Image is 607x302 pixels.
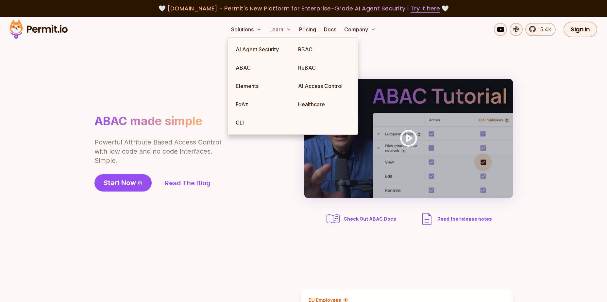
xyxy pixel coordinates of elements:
[293,59,355,77] a: ReBAC
[267,23,294,36] button: Learn
[167,4,440,12] span: [DOMAIN_NAME] - Permit's New Platform for Enterprise-Grade AI Agent Security |
[325,211,398,227] a: Check Out ABAC Docs
[419,211,492,227] a: Read the release notes
[325,211,341,227] img: abac docs
[94,138,222,165] p: Powerful Attribute Based Access Control with low code and no code interfaces. Simple.
[293,40,355,59] a: RBAC
[104,178,136,187] span: Start Now
[342,23,379,36] button: Company
[293,95,355,113] a: Healthcare
[344,216,396,222] span: Check Out ABAC Docs
[228,23,264,36] button: Solutions
[536,25,551,33] span: 5.4k
[321,23,339,36] a: Docs
[16,4,591,13] div: 🤍 🤍
[94,114,202,128] h1: ABAC made simple
[437,216,492,222] span: Read the release notes
[230,95,293,113] a: FoAz
[230,59,293,77] a: ABAC
[525,23,556,36] a: 5.4k
[419,211,435,227] img: description
[165,178,211,188] a: Read The Blog
[230,113,293,132] a: CLI
[230,40,293,59] a: AI Agent Security
[411,4,440,13] a: Try it here
[94,174,152,192] a: Start Now
[293,77,355,95] a: AI Access Control
[7,18,71,41] img: Permit logo
[296,23,319,36] a: Pricing
[230,77,293,95] a: Elements
[564,22,597,37] a: Sign In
